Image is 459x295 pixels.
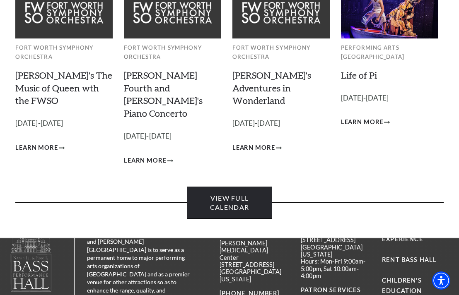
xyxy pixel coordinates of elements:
[382,235,423,242] a: Experience
[341,117,390,127] a: Learn More Life of Pi
[232,143,282,153] a: Learn More Alice's Adventures in Wonderland
[382,256,437,263] a: Rent Bass Hall
[15,43,113,62] p: Fort Worth Symphony Orchestra
[232,143,275,153] span: Learn More
[232,118,330,130] p: [DATE]-[DATE]
[124,43,221,62] p: Fort Worth Symphony Orchestra
[232,43,330,62] p: Fort Worth Symphony Orchestra
[341,70,377,81] a: Life of Pi
[301,244,370,258] p: [GEOGRAPHIC_DATA][US_STATE]
[124,70,203,119] a: [PERSON_NAME] Fourth and [PERSON_NAME]'s Piano Concerto
[124,130,221,142] p: [DATE]-[DATE]
[220,268,288,283] p: [GEOGRAPHIC_DATA][US_STATE]
[15,118,113,130] p: [DATE]-[DATE]
[432,271,450,290] div: Accessibility Menu
[341,92,438,104] p: [DATE]-[DATE]
[15,143,65,153] a: Learn More Windborne's The Music of Queen wth the FWSO
[15,143,58,153] span: Learn More
[232,70,311,106] a: [PERSON_NAME]'s Adventures in Wonderland
[124,156,167,166] span: Learn More
[124,156,173,166] a: Learn More Brahms Fourth and Grieg's Piano Concerto
[341,43,438,62] p: Performing Arts [GEOGRAPHIC_DATA]
[187,187,273,219] a: View Full Calendar
[220,240,288,261] p: [PERSON_NAME][MEDICAL_DATA] Center
[15,70,112,106] a: [PERSON_NAME]'s The Music of Queen wth the FWSO
[10,231,52,292] img: owned and operated by Performing Arts Fort Worth, A NOT-FOR-PROFIT 501(C)3 ORGANIZATION
[220,261,288,268] p: [STREET_ADDRESS]
[301,236,370,243] p: [STREET_ADDRESS]
[341,117,384,127] span: Learn More
[301,258,370,279] p: Hours: Mon-Fri 9:00am-5:00pm, Sat 10:00am-4:00pm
